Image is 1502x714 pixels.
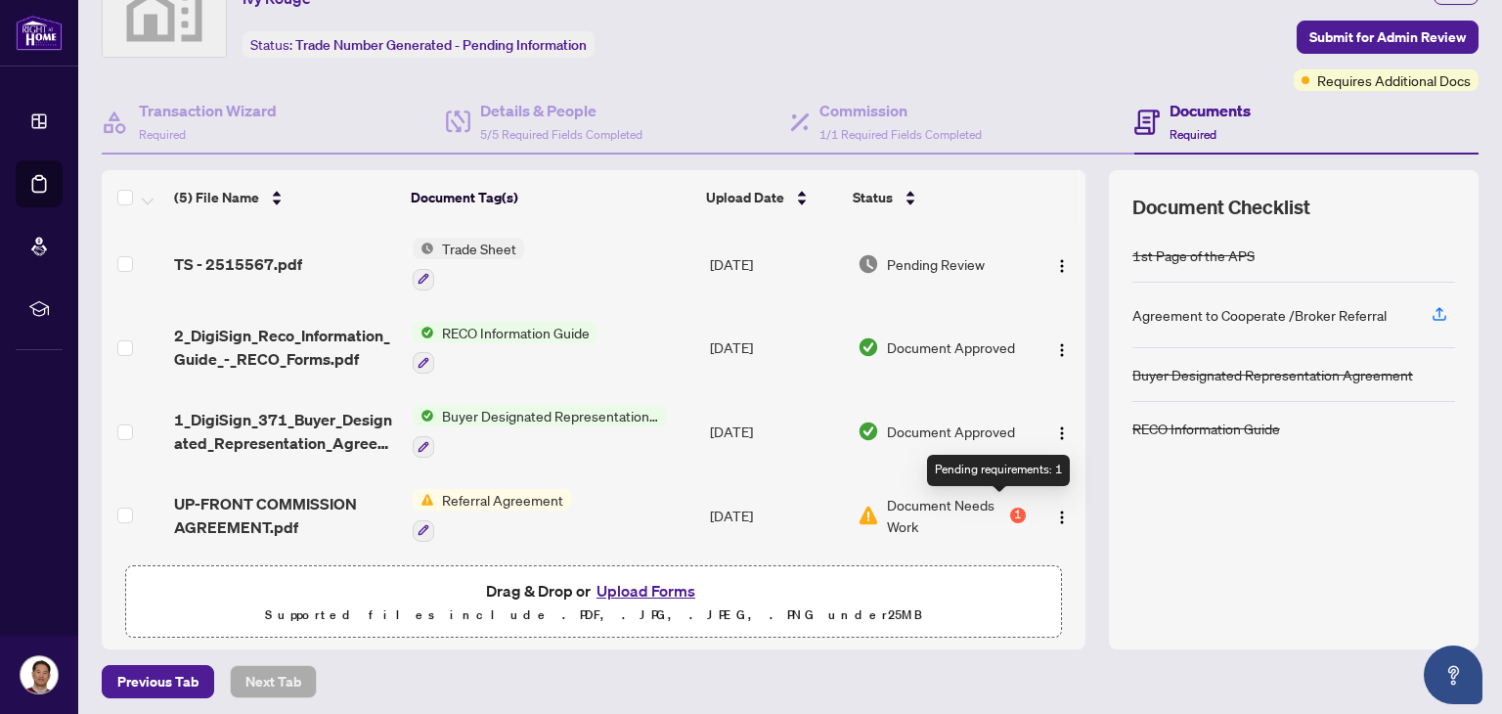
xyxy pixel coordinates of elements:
[819,127,982,142] span: 1/1 Required Fields Completed
[486,578,701,603] span: Drag & Drop or
[295,36,587,54] span: Trade Number Generated - Pending Information
[702,222,850,306] td: [DATE]
[887,494,1006,537] span: Document Needs Work
[403,170,699,225] th: Document Tag(s)
[166,170,403,225] th: (5) File Name
[853,187,893,208] span: Status
[174,492,396,539] span: UP-FRONT COMMISSION AGREEMENT.pdf
[1132,194,1310,221] span: Document Checklist
[174,408,396,455] span: 1_DigiSign_371_Buyer_Designated_Representation_Agreement_-_PropTx-[PERSON_NAME].pdf
[434,489,571,511] span: Referral Agreement
[1132,364,1413,385] div: Buyer Designated Representation Agreement
[1054,425,1070,441] img: Logo
[16,15,63,51] img: logo
[102,665,214,698] button: Previous Tab
[1132,304,1387,326] div: Agreement to Cooperate /Broker Referral
[1046,500,1078,531] button: Logo
[927,455,1070,486] div: Pending requirements: 1
[858,253,879,275] img: Document Status
[858,505,879,526] img: Document Status
[174,252,302,276] span: TS - 2515567.pdf
[413,322,597,375] button: Status IconRECO Information Guide
[413,238,434,259] img: Status Icon
[1170,99,1251,122] h4: Documents
[1010,508,1026,523] div: 1
[413,405,434,426] img: Status Icon
[413,322,434,343] img: Status Icon
[887,421,1015,442] span: Document Approved
[139,99,277,122] h4: Transaction Wizard
[819,99,982,122] h4: Commission
[413,238,524,290] button: Status IconTrade Sheet
[139,127,186,142] span: Required
[21,656,58,693] img: Profile Icon
[887,336,1015,358] span: Document Approved
[434,238,524,259] span: Trade Sheet
[126,566,1061,639] span: Drag & Drop orUpload FormsSupported files include .PDF, .JPG, .JPEG, .PNG under25MB
[174,324,396,371] span: 2_DigiSign_Reco_Information_Guide_-_RECO_Forms.pdf
[858,336,879,358] img: Document Status
[1054,258,1070,274] img: Logo
[117,666,199,697] span: Previous Tab
[591,578,701,603] button: Upload Forms
[858,421,879,442] img: Document Status
[702,389,850,473] td: [DATE]
[434,405,666,426] span: Buyer Designated Representation Agreement
[413,405,666,458] button: Status IconBuyer Designated Representation Agreement
[706,187,784,208] span: Upload Date
[698,170,844,225] th: Upload Date
[1424,646,1482,704] button: Open asap
[230,665,317,698] button: Next Tab
[413,489,571,542] button: Status IconReferral Agreement
[1132,418,1280,439] div: RECO Information Guide
[1046,332,1078,363] button: Logo
[1309,22,1466,53] span: Submit for Admin Review
[1046,248,1078,280] button: Logo
[1046,416,1078,447] button: Logo
[434,322,597,343] span: RECO Information Guide
[243,31,595,58] div: Status:
[138,603,1049,627] p: Supported files include .PDF, .JPG, .JPEG, .PNG under 25 MB
[887,253,985,275] span: Pending Review
[1054,342,1070,358] img: Logo
[1297,21,1479,54] button: Submit for Admin Review
[1054,510,1070,525] img: Logo
[1170,127,1216,142] span: Required
[845,170,1028,225] th: Status
[1132,245,1255,266] div: 1st Page of the APS
[413,489,434,511] img: Status Icon
[480,127,642,142] span: 5/5 Required Fields Completed
[702,306,850,390] td: [DATE]
[174,187,259,208] span: (5) File Name
[480,99,642,122] h4: Details & People
[702,473,850,558] td: [DATE]
[1317,69,1471,91] span: Requires Additional Docs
